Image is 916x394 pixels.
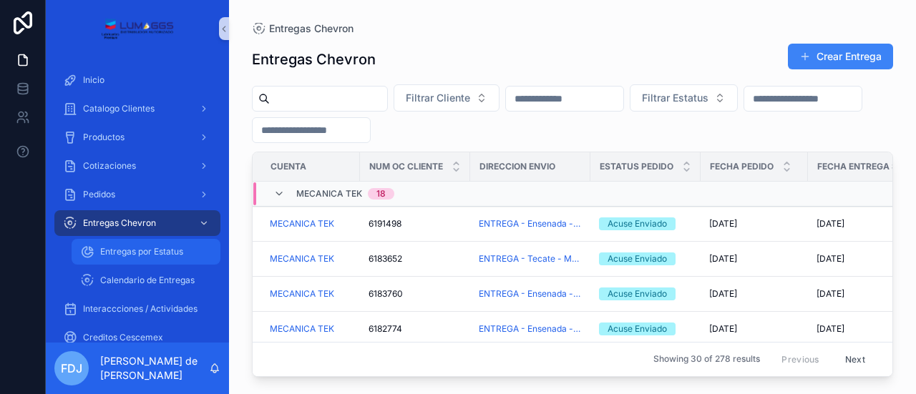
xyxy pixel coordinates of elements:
span: MECANICA TEK [296,188,362,200]
a: Acuse Enviado [599,217,692,230]
a: MECANICA TEK [270,323,351,335]
span: [DATE] [817,218,844,230]
div: Acuse Enviado [608,252,667,265]
button: Next [835,348,875,370]
a: Cotizaciones [54,153,220,179]
span: Inicio [83,74,104,86]
span: [DATE] [709,253,737,265]
button: Select Button [630,84,738,112]
a: Inicio [54,67,220,93]
a: ENTREGA - Ensenada - MECANICA TEK [479,323,582,335]
span: Calendario de Entregas [100,275,195,286]
span: [DATE] [817,323,844,335]
span: Num OC Cliente [369,161,443,172]
span: 6182774 [369,323,402,335]
div: 18 [376,188,386,200]
span: Estatus Pedido [600,161,673,172]
a: [DATE] [709,323,799,335]
img: App logo [101,17,173,40]
a: MECANICA TEK [270,218,351,230]
span: FdJ [61,360,82,377]
span: Cuenta [271,161,306,172]
span: Direccion Envio [479,161,555,172]
span: 6183760 [369,288,403,300]
div: Acuse Enviado [608,217,667,230]
span: Filtrar Cliente [406,91,470,105]
button: Select Button [394,84,500,112]
a: ENTREGA - Ensenada - MECANICA TEK [479,288,582,300]
span: Pedidos [83,189,115,200]
span: [DATE] [817,288,844,300]
a: Productos [54,124,220,150]
a: 6191498 [369,218,462,230]
span: Creditos Cescemex [83,332,163,343]
span: [DATE] [709,323,737,335]
span: Entregas Chevron [269,21,354,36]
a: [DATE] [709,288,799,300]
span: Filtrar Estatus [642,91,708,105]
a: [DATE] [709,218,799,230]
div: Acuse Enviado [608,287,667,300]
div: scrollable content [46,57,229,343]
a: MECANICA TEK [270,288,351,300]
a: Interaccciones / Actividades [54,296,220,322]
a: Pedidos [54,182,220,207]
span: Showing 30 of 278 results [653,354,760,365]
span: Fecha Pedido [710,161,774,172]
a: MECANICA TEK [270,323,334,335]
a: MECANICA TEK [270,253,334,265]
a: ENTREGA - Ensenada - MECANICA TEK [479,218,582,230]
p: [PERSON_NAME] de [PERSON_NAME] [100,354,209,383]
h1: Entregas Chevron [252,49,376,69]
a: [DATE] [709,253,799,265]
a: 6182774 [369,323,462,335]
a: Entregas Chevron [54,210,220,236]
a: Entregas por Estatus [72,239,220,265]
a: MECANICA TEK [270,288,334,300]
span: Entregas Chevron [83,217,156,229]
a: 6183652 [369,253,462,265]
a: Creditos Cescemex [54,325,220,350]
span: Productos [83,132,125,143]
div: Acuse Enviado [608,322,667,335]
span: [DATE] [709,288,737,300]
a: Catalogo Clientes [54,96,220,122]
a: ENTREGA - Tecate - MECANICA TEK [479,253,582,265]
span: Interaccciones / Actividades [83,303,198,315]
a: MECANICA TEK [270,253,351,265]
span: Cotizaciones [83,160,136,172]
a: Calendario de Entregas [72,267,220,293]
a: 6183760 [369,288,462,300]
a: Acuse Enviado [599,287,692,300]
button: Crear Entrega [788,44,893,69]
span: [DATE] [817,253,844,265]
span: Entregas por Estatus [100,246,183,257]
a: MECANICA TEK [270,218,334,230]
span: 6191498 [369,218,401,230]
a: Acuse Enviado [599,252,692,265]
a: Entregas Chevron [252,21,354,36]
span: [DATE] [709,218,737,230]
span: 6183652 [369,253,402,265]
a: Acuse Enviado [599,322,692,335]
span: Catalogo Clientes [83,103,155,114]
